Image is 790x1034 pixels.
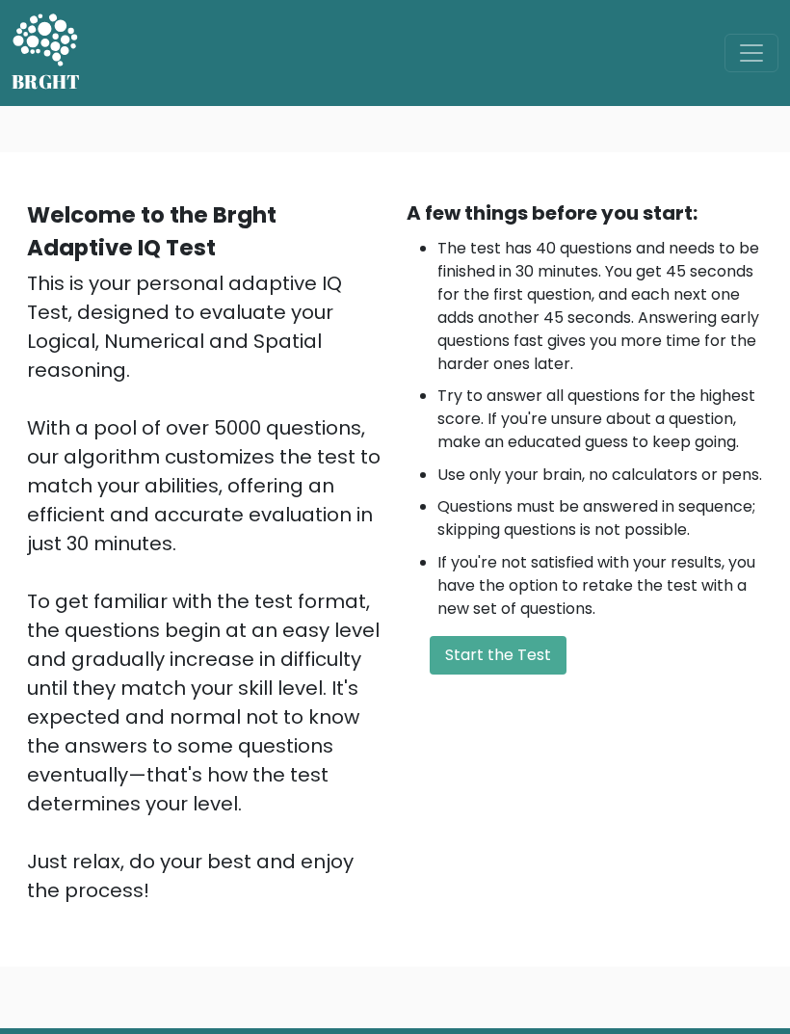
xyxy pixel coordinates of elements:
[27,199,276,263] b: Welcome to the Brght Adaptive IQ Test
[437,384,763,454] li: Try to answer all questions for the highest score. If you're unsure about a question, make an edu...
[407,199,763,227] div: A few things before you start:
[437,551,763,621] li: If you're not satisfied with your results, you have the option to retake the test with a new set ...
[724,34,778,72] button: Toggle navigation
[437,464,763,487] li: Use only your brain, no calculators or pens.
[27,269,383,905] div: This is your personal adaptive IQ Test, designed to evaluate your Logical, Numerical and Spatial ...
[437,495,763,542] li: Questions must be answered in sequence; skipping questions is not possible.
[437,237,763,376] li: The test has 40 questions and needs to be finished in 30 minutes. You get 45 seconds for the firs...
[430,636,566,675] button: Start the Test
[12,70,81,93] h5: BRGHT
[12,8,81,98] a: BRGHT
